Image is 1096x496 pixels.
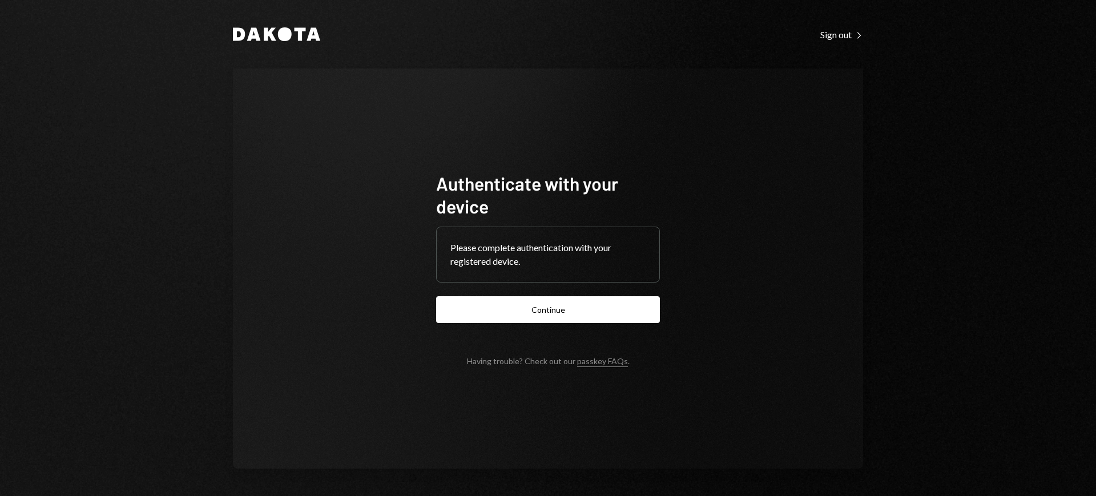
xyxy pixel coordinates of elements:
div: Please complete authentication with your registered device. [450,241,646,268]
a: passkey FAQs [577,356,628,367]
button: Continue [436,296,660,323]
a: Sign out [820,28,863,41]
div: Having trouble? Check out our . [467,356,630,366]
h1: Authenticate with your device [436,172,660,217]
div: Sign out [820,29,863,41]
